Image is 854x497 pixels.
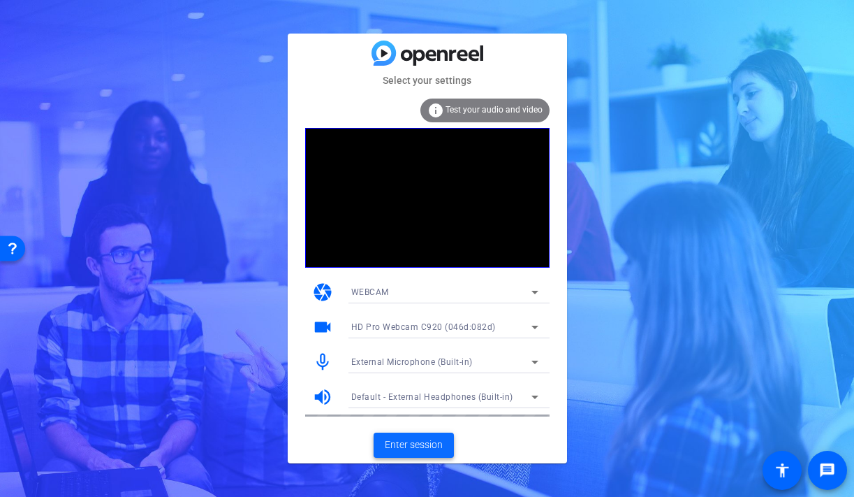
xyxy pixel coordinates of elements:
span: Enter session [385,438,443,452]
mat-card-subtitle: Select your settings [288,73,567,88]
mat-icon: info [427,102,444,119]
mat-icon: videocam [312,317,333,338]
span: Default - External Headphones (Built-in) [351,392,513,402]
mat-icon: mic_none [312,352,333,373]
img: blue-gradient.svg [371,41,483,65]
span: WEBCAM [351,287,389,297]
span: Test your audio and video [446,105,543,115]
mat-icon: camera [312,282,333,303]
button: Enter session [374,433,454,458]
span: HD Pro Webcam C920 (046d:082d) [351,322,496,332]
span: External Microphone (Built-in) [351,357,473,367]
mat-icon: accessibility [774,462,790,479]
mat-icon: message [819,462,836,479]
mat-icon: volume_up [312,387,333,408]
